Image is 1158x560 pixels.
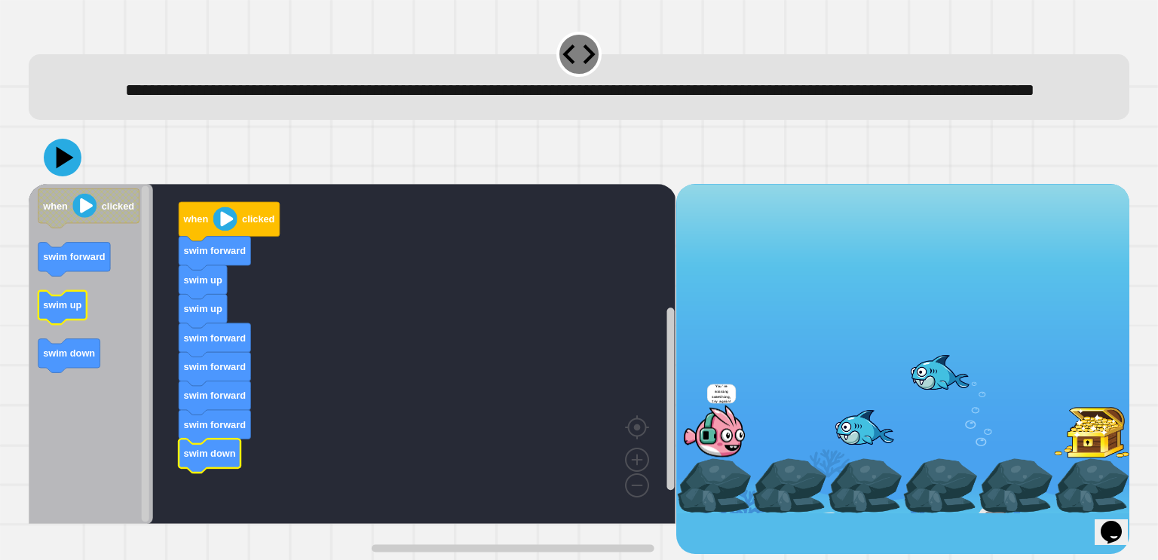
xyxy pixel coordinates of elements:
text: clicked [102,200,134,212]
text: swim up [184,303,222,314]
text: when [43,200,69,212]
div: Blockly Workspace [29,184,675,554]
text: swim forward [184,390,246,401]
iframe: chat widget [1095,500,1143,545]
p: You're missing something, try again! [711,384,732,404]
text: swim down [184,448,236,459]
text: swim forward [184,245,246,256]
text: when [183,213,209,225]
text: swim forward [184,361,246,372]
text: swim up [184,274,222,286]
text: clicked [242,213,274,225]
text: swim forward [184,419,246,430]
text: swim forward [44,251,106,262]
text: swim up [44,299,82,311]
text: swim down [44,347,96,359]
text: swim forward [184,332,246,343]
